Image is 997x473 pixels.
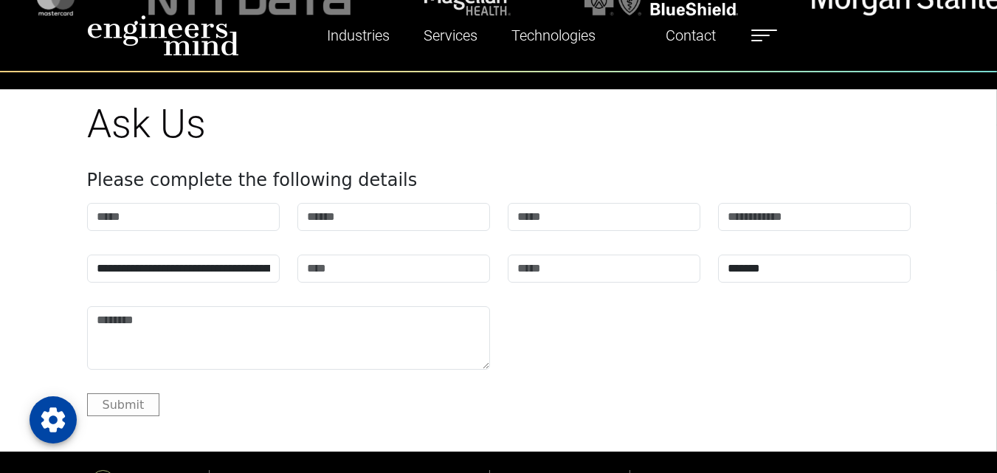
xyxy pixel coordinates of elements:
img: logo [87,15,239,56]
a: Contact [660,18,722,52]
iframe: reCAPTCHA [508,306,732,364]
a: Services [418,18,483,52]
h4: Please complete the following details [87,170,911,191]
a: Industries [321,18,396,52]
a: Technologies [506,18,601,52]
h1: Ask Us [87,101,911,148]
button: Submit [87,393,160,416]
